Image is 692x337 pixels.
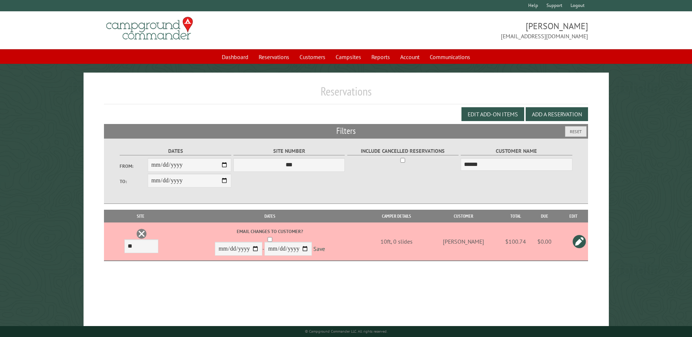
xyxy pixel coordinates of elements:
[174,228,366,257] div: -
[526,107,588,121] button: Add a Reservation
[173,210,367,222] th: Dates
[530,210,559,222] th: Due
[104,14,195,43] img: Campground Commander
[217,50,253,64] a: Dashboard
[104,124,588,138] h2: Filters
[396,50,424,64] a: Account
[367,222,426,261] td: 10ft, 0 slides
[530,222,559,261] td: $0.00
[461,107,524,121] button: Edit Add-on Items
[136,228,147,239] a: Delete this reservation
[426,222,501,261] td: [PERSON_NAME]
[501,222,530,261] td: $100.74
[565,126,587,137] button: Reset
[461,147,572,155] label: Customer Name
[346,20,588,40] span: [PERSON_NAME] [EMAIL_ADDRESS][DOMAIN_NAME]
[501,210,530,222] th: Total
[120,147,231,155] label: Dates
[425,50,475,64] a: Communications
[120,163,147,170] label: From:
[120,178,147,185] label: To:
[313,245,325,253] a: Save
[367,50,394,64] a: Reports
[426,210,501,222] th: Customer
[104,84,588,104] h1: Reservations
[559,210,588,222] th: Edit
[347,147,459,155] label: Include Cancelled Reservations
[305,329,387,334] small: © Campground Commander LLC. All rights reserved.
[108,210,173,222] th: Site
[295,50,330,64] a: Customers
[233,147,345,155] label: Site Number
[254,50,294,64] a: Reservations
[174,228,366,235] label: Email changes to customer?
[367,210,426,222] th: Camper Details
[331,50,366,64] a: Campsites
